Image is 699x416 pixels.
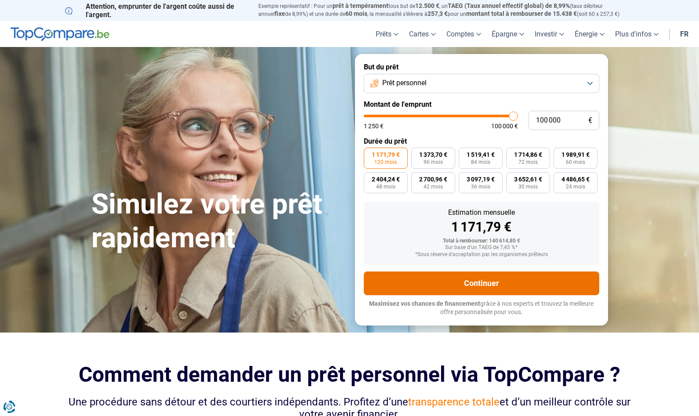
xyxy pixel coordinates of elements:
label: But du prêt [364,63,599,71]
p: grâce à nos experts et trouvez la meilleure offre personnalisée pour vous. [364,300,599,317]
span: Prêt personnel [382,78,427,88]
a: Cartes [404,21,441,47]
div: Total à rembourser: 140 614,80 € [371,238,592,244]
div: *Sous réserve d'acceptation par les organismes prêteurs [371,252,592,258]
span: prêt à tempérament [333,2,388,9]
img: TopCompare [11,27,109,41]
span: 72 mois [518,159,538,165]
span: 36 mois [471,184,490,189]
label: Durée du prêt [364,137,599,145]
span: 60 mois [345,10,367,17]
button: Continuer [364,271,599,295]
span: 48 mois [376,184,395,189]
span: fixe [275,10,285,17]
a: Investir [529,21,569,47]
span: 257,3 € [427,10,448,17]
p: Exemple représentatif : Pour un tous but de , un (taux débiteur annuel de 8,99%) et une durée de ... [258,2,634,18]
span: € [588,117,592,124]
span: montant total à rembourser de 15.438 € [466,10,577,17]
a: Énergie [569,21,610,47]
button: Prêt personnel [364,74,599,93]
span: 1 714,86 € [514,152,542,158]
span: 120 mois [374,159,397,165]
h1: Simulez votre prêt rapidement [91,188,344,255]
span: 3 097,19 € [467,176,495,182]
a: Prêts [370,21,404,47]
span: 24 mois [566,184,585,189]
span: 12.500 € [415,2,439,9]
span: 100 000 € [491,123,518,129]
span: 1 989,91 € [561,152,590,158]
span: 2 700,96 € [419,176,447,182]
span: 84 mois [471,159,490,165]
a: Plus d'infos [610,21,664,47]
span: 1 171,79 € [372,152,400,158]
div: 1 171,79 € [371,221,592,234]
span: 4 486,65 € [561,176,590,182]
a: fr [675,21,694,47]
span: 1 519,41 € [467,152,495,158]
span: 42 mois [424,184,443,189]
span: 1 373,70 € [419,152,447,158]
label: Montant de l'emprunt [364,100,599,109]
span: 1 250 € [364,123,384,129]
p: Attention, emprunter de l'argent coûte aussi de l'argent. [65,2,248,19]
span: 3 652,61 € [514,176,542,182]
span: 2 404,24 € [372,176,400,182]
span: 96 mois [424,159,443,165]
h2: Comment demander un prêt personnel via TopCompare ? [65,362,634,387]
a: Comptes [441,21,486,47]
span: TAEG (Taux annuel effectif global) de 8,99% [448,2,570,9]
span: transparence totale [408,396,500,408]
div: Sur base d'un TAEG de 7,45 %* [371,245,592,251]
a: Épargne [486,21,529,47]
div: Estimation mensuelle [371,209,592,216]
span: 60 mois [566,159,585,165]
span: 30 mois [518,184,538,189]
span: Maximisez vos chances de financement [369,300,480,307]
